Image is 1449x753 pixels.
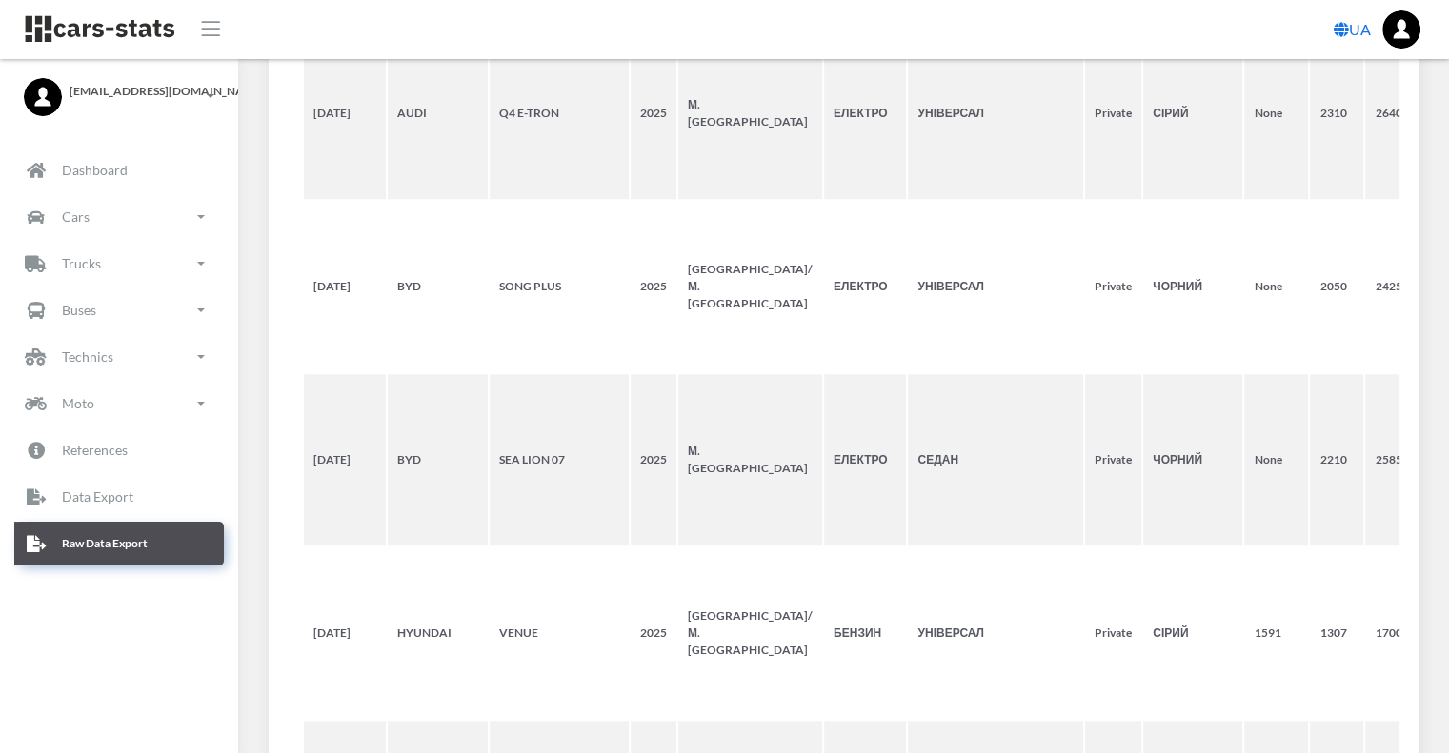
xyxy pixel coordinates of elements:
[1244,28,1308,199] th: None
[1310,547,1363,719] th: 1307
[62,438,128,462] p: References
[388,547,488,719] th: HYUNDAI
[304,547,386,719] th: [DATE]
[62,158,128,182] p: Dashboard
[908,374,1083,545] th: СЕДАН
[1244,201,1308,372] th: None
[1365,28,1419,199] th: 2640
[1310,201,1363,372] th: 2050
[678,28,822,199] th: М.[GEOGRAPHIC_DATA]
[388,201,488,372] th: BYD
[1143,201,1242,372] th: ЧОРНИЙ
[824,201,906,372] th: ЕЛЕКТРО
[14,242,224,286] a: Trucks
[14,288,224,332] a: Buses
[1085,28,1141,199] th: Private
[631,547,676,719] th: 2025
[678,201,822,372] th: [GEOGRAPHIC_DATA]/М.[GEOGRAPHIC_DATA]
[490,201,629,372] th: SONG PLUS
[62,251,101,275] p: Trucks
[304,201,386,372] th: [DATE]
[62,485,133,508] p: Data Export
[490,28,629,199] th: Q4 E-TRON
[1143,547,1242,719] th: СІРИЙ
[1244,374,1308,545] th: None
[1365,201,1419,372] th: 2425
[14,475,224,519] a: Data Export
[1143,28,1242,199] th: СІРИЙ
[62,345,113,368] p: Technics
[388,374,488,545] th: BYD
[1326,10,1379,49] a: UA
[908,201,1083,372] th: УНІВЕРСАЛ
[1365,374,1419,545] th: 2585
[62,298,96,322] p: Buses
[24,14,176,44] img: navbar brand
[1365,547,1419,719] th: 1700
[24,78,214,100] a: [EMAIL_ADDRESS][DOMAIN_NAME]
[631,374,676,545] th: 2025
[14,149,224,192] a: Dashboard
[1310,28,1363,199] th: 2310
[388,28,488,199] th: AUDI
[14,428,224,472] a: References
[14,522,224,565] a: Raw Data Export
[678,374,822,545] th: М.[GEOGRAPHIC_DATA]
[1244,547,1308,719] th: 1591
[1085,201,1141,372] th: Private
[62,391,94,415] p: Moto
[1143,374,1242,545] th: ЧОРНИЙ
[908,547,1083,719] th: УНІВЕРСАЛ
[631,201,676,372] th: 2025
[631,28,676,199] th: 2025
[908,28,1083,199] th: УНІВЕРСАЛ
[824,28,906,199] th: ЕЛЕКТРО
[304,28,386,199] th: [DATE]
[678,547,822,719] th: [GEOGRAPHIC_DATA]/М.[GEOGRAPHIC_DATA]
[824,547,906,719] th: БЕНЗИН
[70,83,214,100] span: [EMAIL_ADDRESS][DOMAIN_NAME]
[62,533,148,554] p: Raw Data Export
[1085,374,1141,545] th: Private
[824,374,906,545] th: ЕЛЕКТРО
[1382,10,1420,49] img: ...
[62,205,90,228] p: Cars
[304,374,386,545] th: [DATE]
[490,374,629,545] th: SEA LION 07
[14,382,224,426] a: Moto
[1310,374,1363,545] th: 2210
[14,195,224,239] a: Cars
[14,335,224,379] a: Technics
[1085,547,1141,719] th: Private
[490,547,629,719] th: VENUE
